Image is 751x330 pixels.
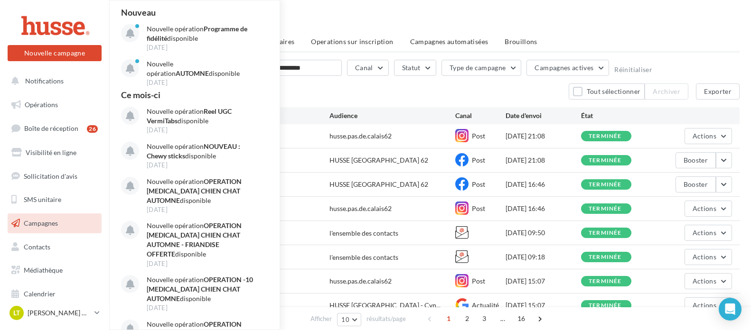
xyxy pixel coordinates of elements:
[6,284,103,304] a: Calendrier
[26,148,76,156] span: Visibilité en ligne
[8,45,102,61] button: Nouvelle campagne
[87,125,98,133] div: 26
[506,276,581,286] div: [DATE] 15:07
[25,101,58,109] span: Opérations
[472,301,499,309] span: Actualité
[6,71,100,91] button: Notifications
[589,302,622,309] div: terminée
[6,213,103,233] a: Campagnes
[514,311,529,326] span: 16
[589,254,622,260] div: terminée
[581,111,657,120] div: État
[24,243,50,251] span: Contacts
[693,132,716,140] span: Actions
[535,64,593,72] span: Campagnes actives
[685,225,732,241] button: Actions
[441,311,456,326] span: 1
[569,83,645,100] button: Tout sélectionner
[8,304,102,322] a: Lt [PERSON_NAME] & [PERSON_NAME]
[614,66,652,73] button: Réinitialiser
[506,301,581,310] div: [DATE] 15:07
[441,60,522,76] button: Type de campagne
[24,266,63,274] span: Médiathèque
[13,308,20,318] span: Lt
[472,277,485,285] span: Post
[676,176,716,192] button: Booster
[329,301,441,310] span: HUSSE [GEOGRAPHIC_DATA] - Cyn...
[310,314,332,323] span: Afficher
[676,152,716,168] button: Booster
[589,182,622,188] div: terminée
[347,60,389,76] button: Canal
[589,157,622,164] div: terminée
[472,132,485,140] span: Post
[506,180,581,189] div: [DATE] 16:46
[506,252,581,262] div: [DATE] 09:18
[693,277,716,285] span: Actions
[6,190,103,210] a: SMS unitaire
[6,237,103,257] a: Contacts
[495,311,510,326] span: ...
[25,77,64,85] span: Notifications
[693,301,716,309] span: Actions
[329,276,392,286] div: husse.pas.de.calais62
[685,273,732,289] button: Actions
[685,249,732,265] button: Actions
[506,156,581,165] div: [DATE] 21:08
[685,201,732,217] button: Actions
[341,316,349,323] span: 10
[394,60,436,76] button: Statut
[696,83,740,100] button: Exporter
[685,128,732,144] button: Actions
[6,166,103,186] a: Sollicitation d'avis
[455,111,506,120] div: Canal
[505,37,537,46] span: Brouillons
[24,219,58,227] span: Campagnes
[6,260,103,280] a: Médiathèque
[6,118,103,138] a: Boîte de réception26
[24,290,56,298] span: Calendrier
[366,314,406,323] span: résultats/page
[6,95,103,115] a: Opérations
[589,206,622,212] div: terminée
[589,278,622,284] div: terminée
[329,131,392,141] div: husse.pas.de.calais62
[24,195,61,203] span: SMS unitaire
[28,308,91,318] p: [PERSON_NAME] & [PERSON_NAME]
[472,180,485,188] span: Post
[311,37,393,46] span: Operations sur inscription
[24,124,78,132] span: Boîte de réception
[472,156,485,164] span: Post
[589,230,622,236] div: terminée
[410,37,488,46] span: Campagnes automatisées
[329,204,392,213] div: husse.pas.de.calais62
[6,143,103,163] a: Visibilité en ligne
[693,229,716,237] span: Actions
[526,60,609,76] button: Campagnes actives
[329,111,455,120] div: Audience
[329,253,398,262] div: l'ensemble des contacts
[506,111,581,120] div: Date d'envoi
[589,133,622,139] div: terminée
[477,311,492,326] span: 3
[329,229,398,238] div: l'ensemble des contacts
[506,131,581,141] div: [DATE] 21:08
[460,311,475,326] span: 2
[121,15,740,29] div: Mes campagnes
[645,83,688,100] button: Archiver
[685,297,732,313] button: Actions
[506,204,581,213] div: [DATE] 16:46
[719,298,742,321] div: Open Intercom Messenger
[329,156,428,165] div: HUSSE [GEOGRAPHIC_DATA] 62
[24,172,77,180] span: Sollicitation d'avis
[337,313,361,326] button: 10
[329,180,428,189] div: HUSSE [GEOGRAPHIC_DATA] 62
[472,204,485,212] span: Post
[693,204,716,212] span: Actions
[506,228,581,238] div: [DATE] 09:50
[693,253,716,261] span: Actions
